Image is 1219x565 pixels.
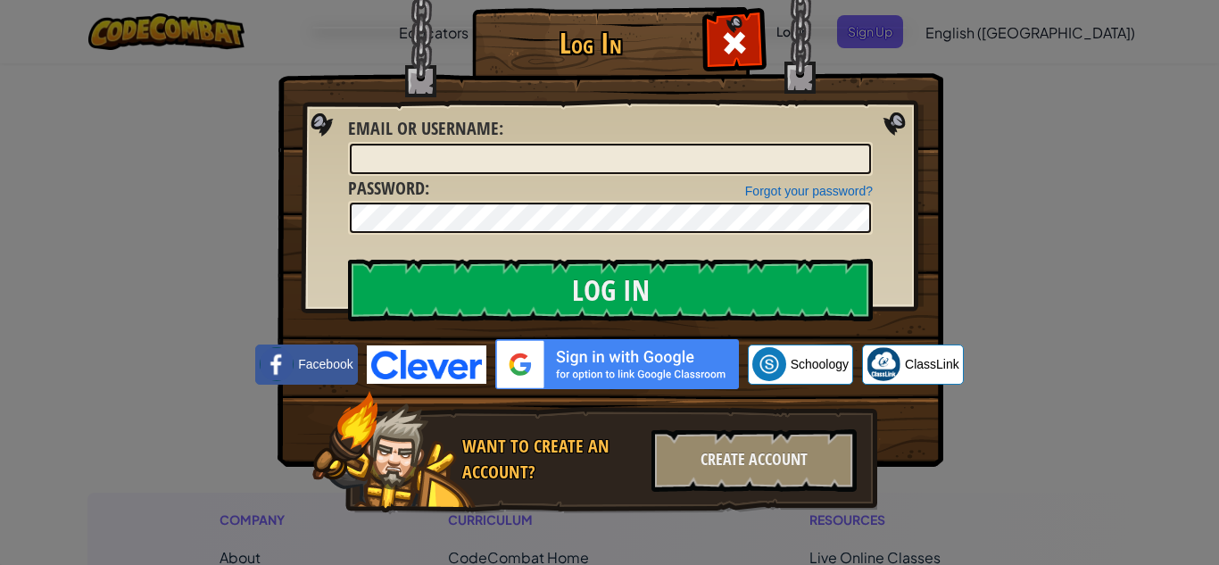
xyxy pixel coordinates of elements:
[791,355,849,373] span: Schoology
[260,347,294,381] img: facebook_small.png
[495,339,739,389] img: gplus_sso_button2.svg
[905,355,959,373] span: ClassLink
[367,345,486,384] img: clever-logo-blue.png
[348,176,425,200] span: Password
[348,116,499,140] span: Email or Username
[477,28,704,59] h1: Log In
[348,259,873,321] input: Log In
[651,429,857,492] div: Create Account
[745,184,873,198] a: Forgot your password?
[348,176,429,202] label: :
[348,116,503,142] label: :
[867,347,900,381] img: classlink-logo-small.png
[298,355,352,373] span: Facebook
[752,347,786,381] img: schoology.png
[462,434,641,485] div: Want to create an account?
